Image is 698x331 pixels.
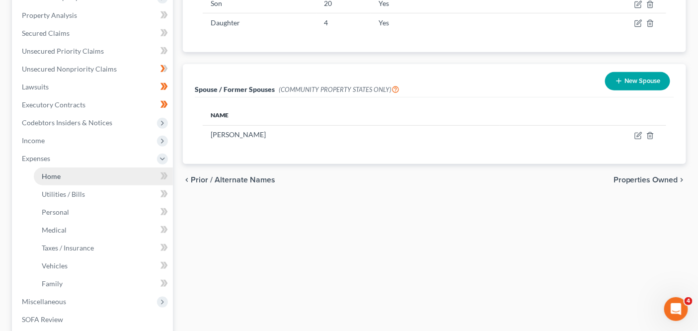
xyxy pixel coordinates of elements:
[14,6,173,24] a: Property Analysis
[664,297,688,321] iframe: Intercom live chat
[678,176,686,184] i: chevron_right
[22,297,66,306] span: Miscellaneous
[22,83,49,91] span: Lawsuits
[605,72,670,90] button: New Spouse
[34,221,173,239] a: Medical
[42,279,63,288] span: Family
[191,176,275,184] span: Prior / Alternate Names
[22,47,104,55] span: Unsecured Priority Claims
[279,85,399,93] span: (COMMUNITY PROPERTY STATES ONLY)
[685,297,693,305] span: 4
[614,176,686,184] button: Properties Owned chevron_right
[183,176,275,184] button: chevron_left Prior / Alternate Names
[34,239,173,257] a: Taxes / Insurance
[22,136,45,145] span: Income
[42,172,61,180] span: Home
[183,176,191,184] i: chevron_left
[42,261,68,270] span: Vehicles
[42,208,69,216] span: Personal
[22,118,112,127] span: Codebtors Insiders & Notices
[34,167,173,185] a: Home
[34,185,173,203] a: Utilities / Bills
[42,226,67,234] span: Medical
[14,96,173,114] a: Executory Contracts
[14,78,173,96] a: Lawsuits
[14,42,173,60] a: Unsecured Priority Claims
[195,85,275,93] span: Spouse / Former Spouses
[316,13,371,32] td: 4
[14,311,173,329] a: SOFA Review
[22,65,117,73] span: Unsecured Nonpriority Claims
[42,190,85,198] span: Utilities / Bills
[22,11,77,19] span: Property Analysis
[371,13,590,32] td: Yes
[42,244,94,252] span: Taxes / Insurance
[34,203,173,221] a: Personal
[34,257,173,275] a: Vehicles
[203,13,316,32] td: Daughter
[203,125,500,144] td: [PERSON_NAME]
[22,154,50,163] span: Expenses
[34,275,173,293] a: Family
[14,60,173,78] a: Unsecured Nonpriority Claims
[22,29,70,37] span: Secured Claims
[203,105,500,125] th: Name
[22,315,63,324] span: SOFA Review
[22,100,85,109] span: Executory Contracts
[14,24,173,42] a: Secured Claims
[614,176,678,184] span: Properties Owned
